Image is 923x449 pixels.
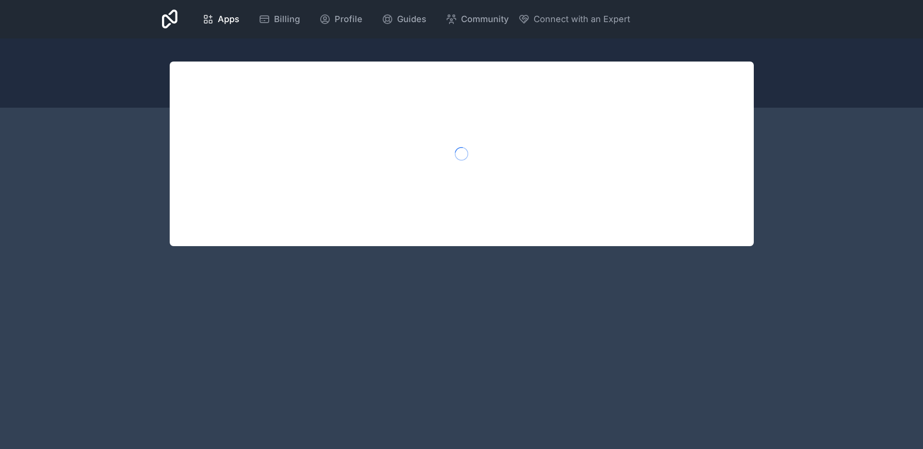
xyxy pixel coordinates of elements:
a: Profile [312,9,370,30]
span: Apps [218,12,239,26]
span: Profile [335,12,362,26]
a: Community [438,9,516,30]
button: Connect with an Expert [518,12,630,26]
span: Guides [397,12,426,26]
span: Community [461,12,509,26]
span: Billing [274,12,300,26]
span: Connect with an Expert [534,12,630,26]
a: Billing [251,9,308,30]
a: Apps [195,9,247,30]
a: Guides [374,9,434,30]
